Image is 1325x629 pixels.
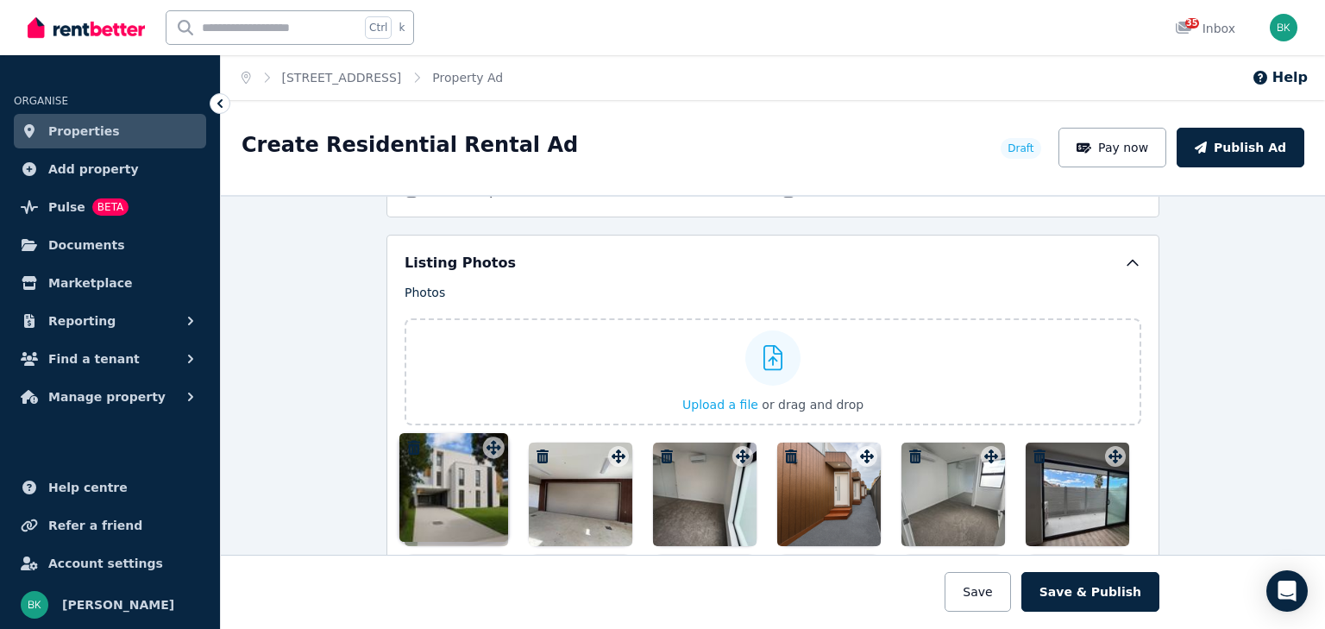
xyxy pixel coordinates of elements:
[945,572,1010,612] button: Save
[1175,20,1235,37] div: Inbox
[48,349,140,369] span: Find a tenant
[14,342,206,376] button: Find a tenant
[762,398,863,412] span: or drag and drop
[14,304,206,338] button: Reporting
[14,114,206,148] a: Properties
[48,553,163,574] span: Account settings
[28,15,145,41] img: RentBetter
[405,284,1141,301] p: Photos
[48,159,139,179] span: Add property
[242,131,578,159] h1: Create Residential Rental Ad
[48,235,125,255] span: Documents
[365,16,392,39] span: Ctrl
[14,546,206,581] a: Account settings
[48,387,166,407] span: Manage property
[14,95,68,107] span: ORGANISE
[405,253,516,274] h5: Listing Photos
[1177,128,1304,167] button: Publish Ad
[48,121,120,142] span: Properties
[221,55,524,100] nav: Breadcrumb
[48,273,132,293] span: Marketplace
[48,515,142,536] span: Refer a friend
[1270,14,1297,41] img: bella karapetian
[1021,572,1159,612] button: Save & Publish
[1008,142,1033,155] span: Draft
[14,228,206,262] a: Documents
[48,311,116,331] span: Reporting
[399,21,405,35] span: k
[1058,128,1167,167] button: Pay now
[48,197,85,217] span: Pulse
[682,396,863,413] button: Upload a file or drag and drop
[282,71,402,85] a: [STREET_ADDRESS]
[14,152,206,186] a: Add property
[14,266,206,300] a: Marketplace
[48,477,128,498] span: Help centre
[1266,570,1308,612] div: Open Intercom Messenger
[1252,67,1308,88] button: Help
[62,594,174,615] span: [PERSON_NAME]
[14,470,206,505] a: Help centre
[92,198,129,216] span: BETA
[682,398,758,412] span: Upload a file
[14,190,206,224] a: PulseBETA
[1185,18,1199,28] span: 35
[21,591,48,619] img: bella karapetian
[14,508,206,543] a: Refer a friend
[14,380,206,414] button: Manage property
[432,71,503,85] a: Property Ad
